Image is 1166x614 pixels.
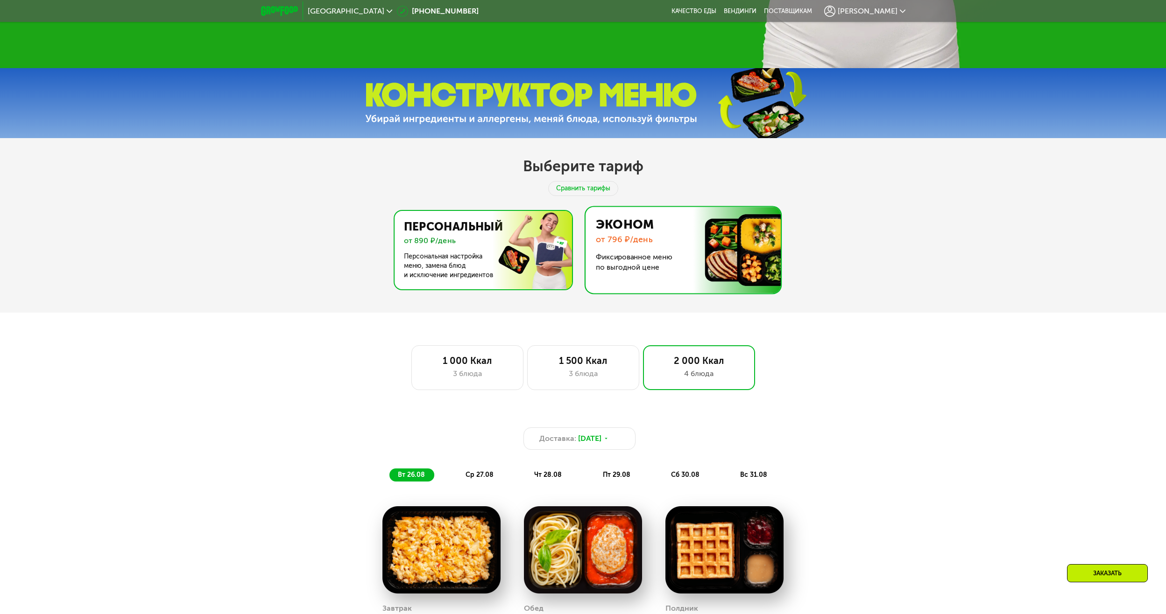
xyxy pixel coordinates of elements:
[603,471,630,479] span: пт 29.08
[764,7,812,15] div: поставщикам
[534,471,562,479] span: чт 28.08
[548,181,618,196] div: Сравнить тарифы
[421,355,514,366] div: 1 000 Ккал
[578,433,601,444] span: [DATE]
[537,355,629,366] div: 1 500 Ккал
[838,7,897,15] span: [PERSON_NAME]
[724,7,756,15] a: Вендинги
[523,157,643,175] h2: Выберите тариф
[653,355,745,366] div: 2 000 Ккал
[539,433,576,444] span: Доставка:
[421,368,514,379] div: 3 блюда
[398,471,425,479] span: вт 26.08
[537,368,629,379] div: 3 блюда
[308,7,384,15] span: [GEOGRAPHIC_DATA]
[653,368,745,379] div: 4 блюда
[671,7,716,15] a: Качество еды
[740,471,767,479] span: вс 31.08
[671,471,700,479] span: сб 30.08
[1067,564,1148,582] div: Заказать
[397,6,479,17] a: [PHONE_NUMBER]
[466,471,494,479] span: ср 27.08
